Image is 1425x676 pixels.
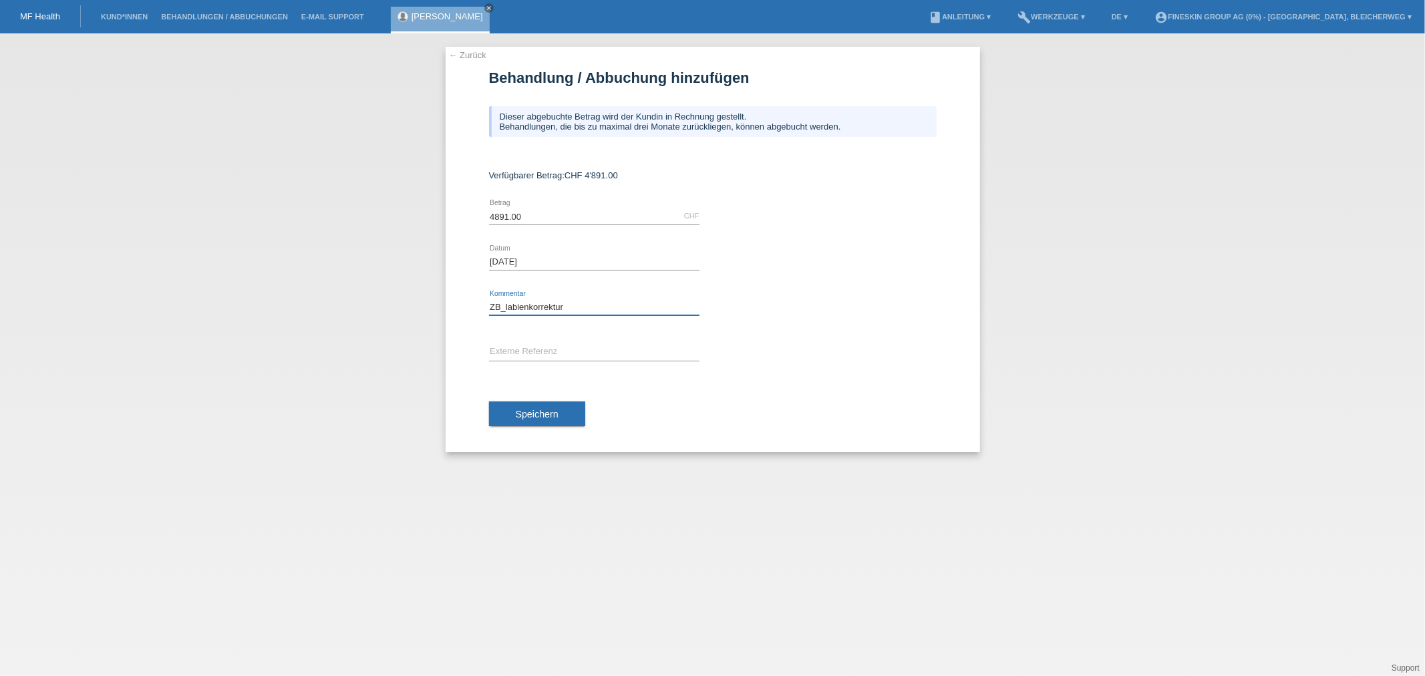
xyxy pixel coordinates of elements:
a: Support [1392,663,1420,673]
div: Dieser abgebuchte Betrag wird der Kundin in Rechnung gestellt. Behandlungen, die bis zu maximal d... [489,106,937,137]
i: build [1017,11,1031,24]
a: ← Zurück [449,50,486,60]
a: [PERSON_NAME] [412,11,483,21]
span: Speichern [516,409,559,419]
button: Speichern [489,401,585,427]
a: bookAnleitung ▾ [922,13,997,21]
a: Behandlungen / Abbuchungen [154,13,295,21]
a: E-Mail Support [295,13,371,21]
a: close [484,3,494,13]
i: close [486,5,492,11]
a: buildWerkzeuge ▾ [1011,13,1092,21]
a: DE ▾ [1105,13,1134,21]
i: account_circle [1154,11,1168,24]
h1: Behandlung / Abbuchung hinzufügen [489,69,937,86]
div: CHF [684,212,699,220]
div: Verfügbarer Betrag: [489,170,937,180]
a: Kund*innen [94,13,154,21]
a: account_circleFineSkin Group AG (0%) - [GEOGRAPHIC_DATA], Bleicherweg ▾ [1148,13,1418,21]
a: MF Health [20,11,60,21]
i: book [929,11,942,24]
span: CHF 4'891.00 [565,170,618,180]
